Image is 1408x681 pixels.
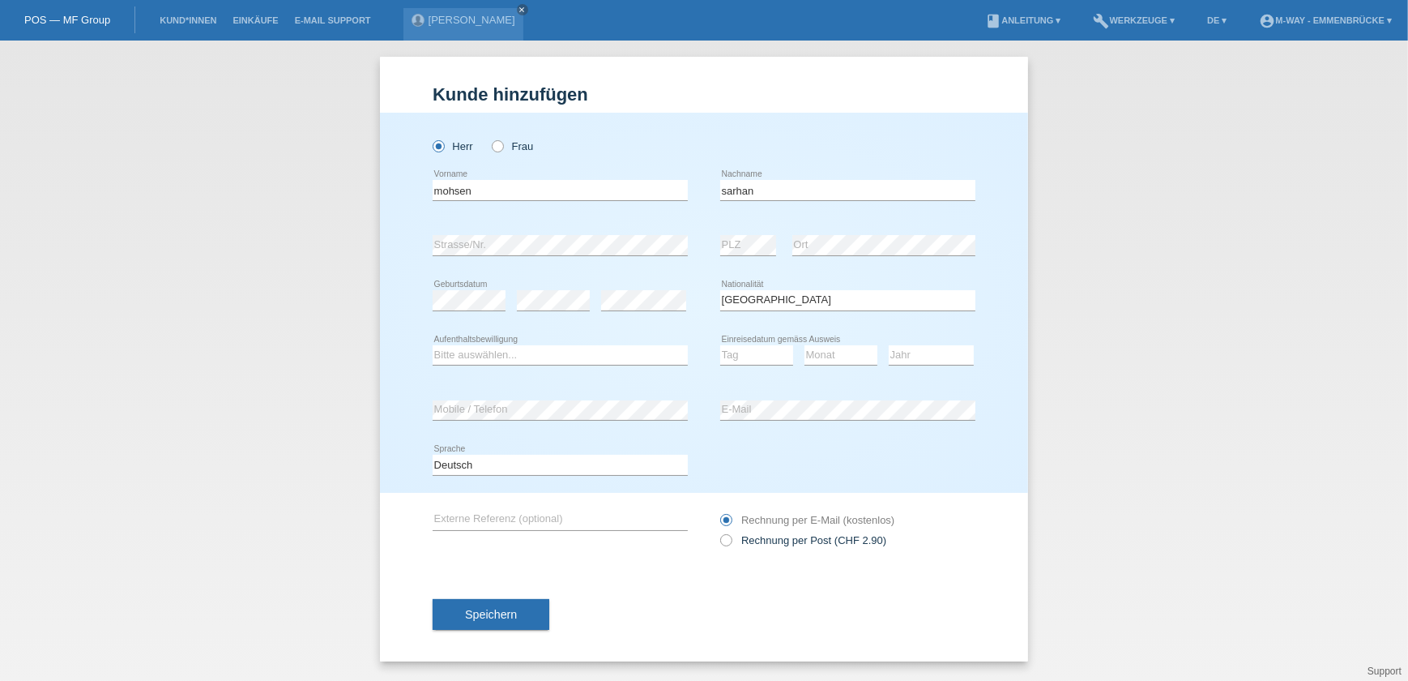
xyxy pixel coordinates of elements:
[518,6,527,14] i: close
[429,14,515,26] a: [PERSON_NAME]
[24,14,110,26] a: POS — MF Group
[1086,15,1184,25] a: buildWerkzeuge ▾
[433,140,443,151] input: Herr
[287,15,379,25] a: E-Mail Support
[1367,666,1402,677] a: Support
[433,84,975,105] h1: Kunde hinzufügen
[720,534,731,555] input: Rechnung per Post (CHF 2.90)
[224,15,286,25] a: Einkäufe
[433,599,549,630] button: Speichern
[433,140,473,152] label: Herr
[720,534,886,546] label: Rechnung per Post (CHF 2.90)
[492,140,502,151] input: Frau
[517,4,528,15] a: close
[720,514,731,534] input: Rechnung per E-Mail (kostenlos)
[1094,13,1110,29] i: build
[1259,13,1275,29] i: account_circle
[1251,15,1400,25] a: account_circlem-way - Emmenbrücke ▾
[720,514,894,526] label: Rechnung per E-Mail (kostenlos)
[151,15,224,25] a: Kund*innen
[465,608,517,621] span: Speichern
[492,140,533,152] label: Frau
[985,13,1001,29] i: book
[977,15,1069,25] a: bookAnleitung ▾
[1199,15,1235,25] a: DE ▾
